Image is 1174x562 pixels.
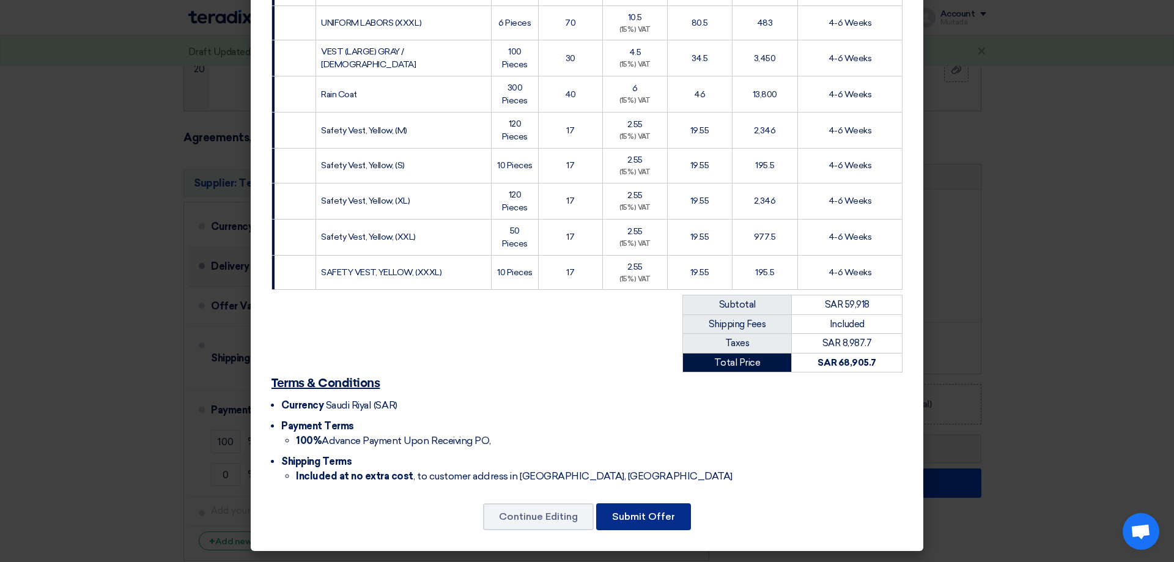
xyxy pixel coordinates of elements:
[830,319,865,330] span: Included
[818,357,876,368] strong: SAR 68,905.7
[271,377,380,390] u: Terms & Conditions
[694,89,705,100] span: 46
[627,226,643,237] span: 2.55
[497,267,533,278] span: 10 Pieces
[502,119,528,142] span: 120 Pieces
[829,89,872,100] span: 4-6 Weeks
[829,18,872,28] span: 4-6 Weeks
[566,267,574,278] span: 17
[296,435,491,446] span: Advance Payment Upon Receiving PO,
[627,190,643,201] span: 2.55
[502,83,528,106] span: 300 Pieces
[754,53,776,64] span: 3,450
[321,267,441,278] span: SAFETY VEST, YELLOW, (XXXL)
[608,60,662,70] div: (15%) VAT
[757,18,773,28] span: 483
[608,25,662,35] div: (15%) VAT
[608,96,662,106] div: (15%) VAT
[632,83,638,94] span: 6
[627,262,643,272] span: 2.55
[690,232,709,242] span: 19.55
[296,469,903,484] li: , to customer address in [GEOGRAPHIC_DATA], [GEOGRAPHIC_DATA]
[566,53,575,64] span: 30
[321,18,421,28] span: UNIFORM LABORS (XXXL)
[497,160,533,171] span: 10 Pieces
[566,125,574,136] span: 17
[281,456,352,467] span: Shipping Terms
[608,275,662,285] div: (15%) VAT
[566,232,574,242] span: 17
[792,295,903,315] td: SAR 59,918
[822,338,872,349] span: SAR 8,987.7
[321,196,410,206] span: Safety Vest, Yellow, (XL)
[321,89,357,100] span: Rain Coat
[326,399,397,411] span: Saudi Riyal (SAR)
[296,435,322,446] strong: 100%
[829,125,872,136] span: 4-6 Weeks
[829,267,872,278] span: 4-6 Weeks
[755,267,774,278] span: 195.5
[627,155,643,165] span: 2.55
[565,18,575,28] span: 70
[281,420,354,432] span: Payment Terms
[483,503,594,530] button: Continue Editing
[502,46,528,70] span: 100 Pieces
[690,196,709,206] span: 19.55
[565,89,576,100] span: 40
[753,89,777,100] span: 13,800
[829,53,872,64] span: 4-6 Weeks
[690,267,709,278] span: 19.55
[683,334,792,353] td: Taxes
[754,196,776,206] span: 2,346
[683,353,792,372] td: Total Price
[627,119,643,130] span: 2.55
[754,125,776,136] span: 2,346
[321,232,416,242] span: Safety Vest, Yellow, (XXL)
[281,399,323,411] span: Currency
[755,160,774,171] span: 195.5
[683,295,792,315] td: Subtotal
[683,314,792,334] td: Shipping Fees
[498,18,531,28] span: 6 Pieces
[690,160,709,171] span: 19.55
[608,168,662,178] div: (15%) VAT
[321,125,407,136] span: Safety Vest, Yellow, (M)
[754,232,776,242] span: 977.5
[502,190,528,213] span: 120 Pieces
[829,160,872,171] span: 4-6 Weeks
[608,239,662,250] div: (15%) VAT
[690,125,709,136] span: 19.55
[692,18,708,28] span: 80.5
[596,503,691,530] button: Submit Offer
[608,203,662,213] div: (15%) VAT
[296,470,413,482] strong: Included at no extra cost
[321,160,404,171] span: Safety Vest, Yellow, (S)
[829,232,872,242] span: 4-6 Weeks
[829,196,872,206] span: 4-6 Weeks
[566,160,574,171] span: 17
[566,196,574,206] span: 17
[628,12,642,23] span: 10.5
[692,53,708,64] span: 34.5
[321,46,416,70] span: VEST (LARGE) GRAY / [DEMOGRAPHIC_DATA]
[629,47,641,57] span: 4.5
[608,132,662,142] div: (15%) VAT
[502,226,528,249] span: 50 Pieces
[1123,513,1159,550] a: Open chat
